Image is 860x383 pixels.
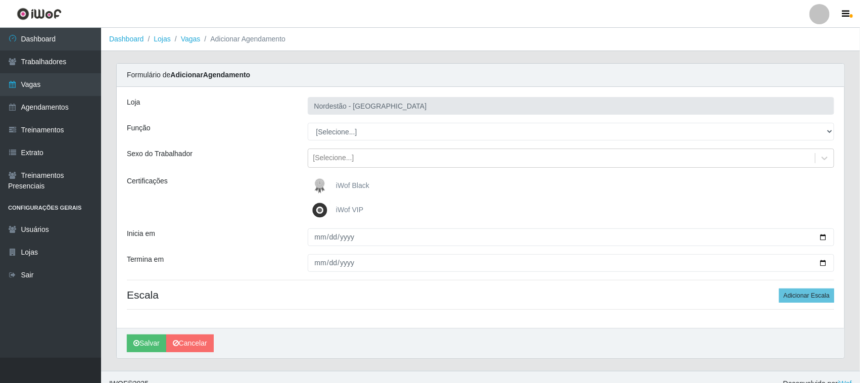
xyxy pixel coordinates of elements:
a: Cancelar [166,334,214,352]
label: Certificações [127,176,168,186]
span: iWof Black [336,181,369,189]
a: Dashboard [109,35,144,43]
input: 00/00/0000 [308,228,835,246]
img: iWof Black [310,176,334,196]
strong: Adicionar Agendamento [170,71,250,79]
label: Termina em [127,254,164,265]
a: Vagas [181,35,201,43]
li: Adicionar Agendamento [200,34,285,44]
h4: Escala [127,289,834,301]
label: Loja [127,97,140,108]
img: iWof VIP [310,200,334,220]
label: Sexo do Trabalhador [127,149,193,159]
img: CoreUI Logo [17,8,62,20]
span: iWof VIP [336,206,363,214]
div: [Selecione...] [313,153,354,164]
input: 00/00/0000 [308,254,835,272]
div: Formulário de [117,64,844,87]
label: Função [127,123,151,133]
button: Salvar [127,334,166,352]
button: Adicionar Escala [779,289,834,303]
a: Lojas [154,35,170,43]
nav: breadcrumb [101,28,860,51]
label: Inicia em [127,228,155,239]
